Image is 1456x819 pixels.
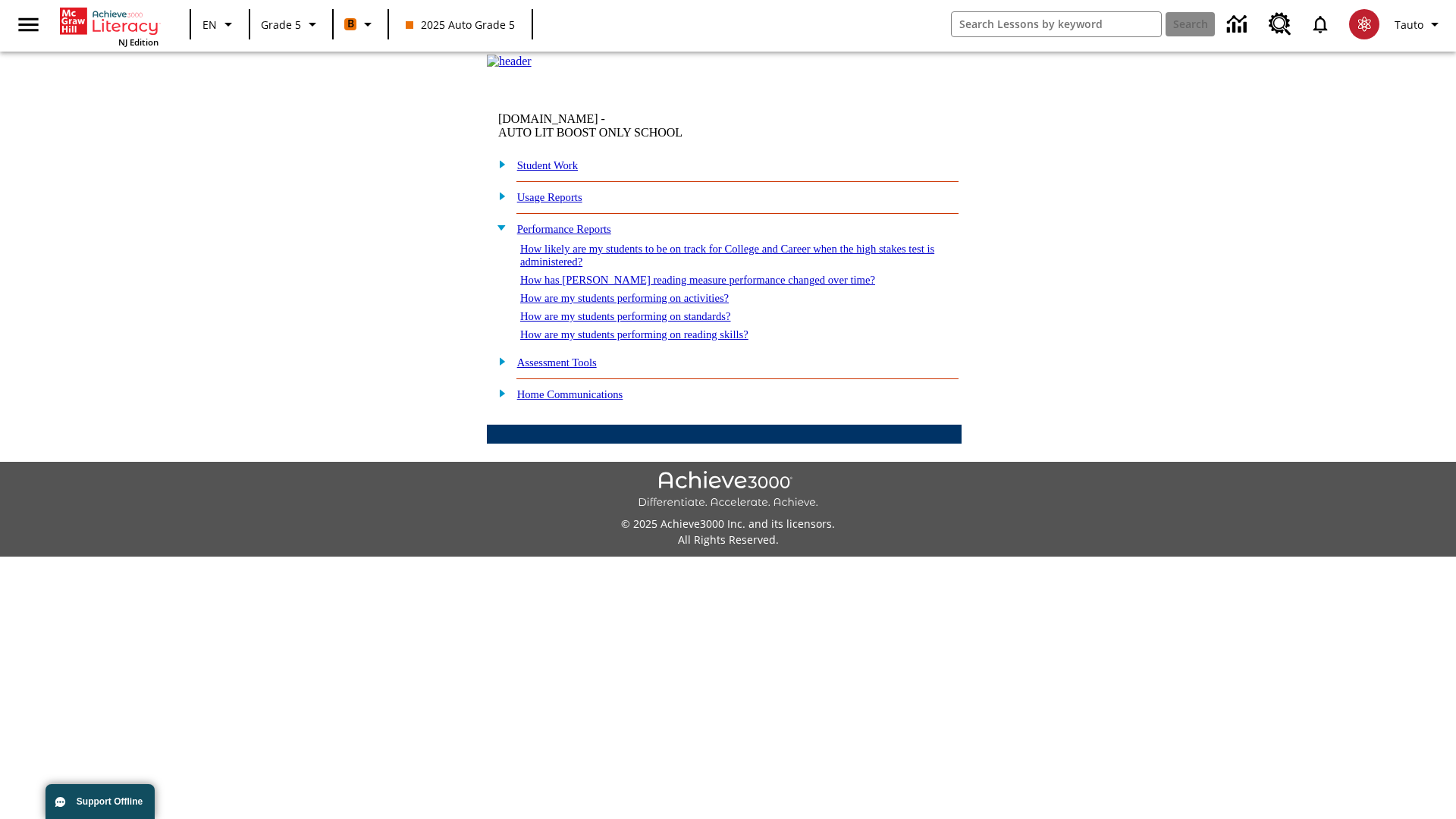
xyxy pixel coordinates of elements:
a: Usage Reports [517,191,582,203]
a: Assessment Tools [517,356,597,369]
span: NJ Edition [118,36,158,48]
a: Resource Center, Will open in new tab [1260,4,1301,45]
button: Select a new avatar [1340,5,1389,44]
button: Open side menu [6,2,51,47]
img: avatar image [1349,9,1379,39]
a: How are my students performing on standards? [520,310,731,322]
a: Home Communications [517,388,623,400]
button: Language: EN, Select a language [196,11,244,38]
a: How are my students performing on activities? [520,292,729,304]
a: Data Center [1218,4,1260,45]
img: plus.gif [491,386,507,400]
img: minus.gif [491,221,507,234]
a: How has [PERSON_NAME] reading measure performance changed over time? [520,274,875,286]
span: Support Offline [77,796,143,807]
button: Profile/Settings [1389,11,1450,38]
nobr: AUTO LIT BOOST ONLY SCHOOL [498,126,682,139]
button: Grade: Grade 5, Select a grade [255,11,328,38]
a: Performance Reports [517,223,611,235]
a: How likely are my students to be on track for College and Career when the high stakes test is adm... [520,243,934,268]
a: Student Work [517,159,578,171]
span: EN [202,17,217,33]
span: B [347,14,354,33]
td: [DOMAIN_NAME] - [498,112,777,140]
button: Boost Class color is orange. Change class color [338,11,383,38]
img: plus.gif [491,354,507,368]
img: header [487,55,532,68]
div: Home [60,5,158,48]
button: Support Offline [45,784,155,819]
input: search field [952,12,1161,36]
span: Grade 5 [261,17,301,33]
span: 2025 Auto Grade 5 [406,17,515,33]
span: Tauto [1395,17,1423,33]
img: plus.gif [491,189,507,202]
a: Notifications [1301,5,1340,44]
img: Achieve3000 Differentiate Accelerate Achieve [638,471,818,510]
a: How are my students performing on reading skills? [520,328,748,340]
img: plus.gif [491,157,507,171]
